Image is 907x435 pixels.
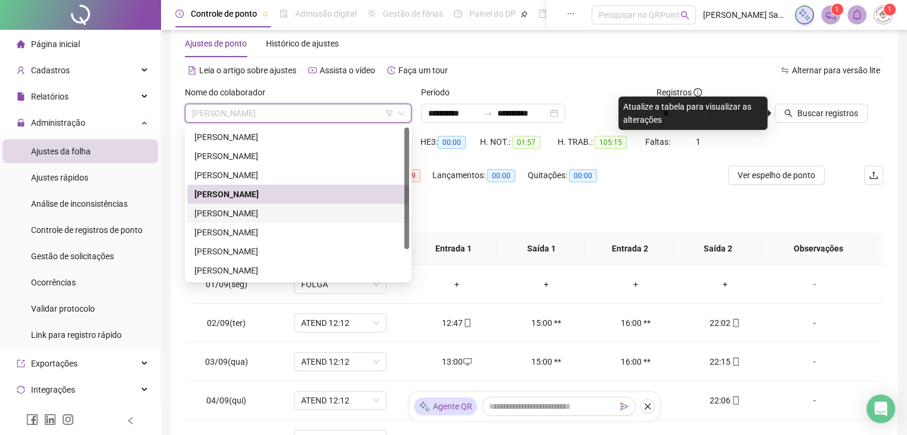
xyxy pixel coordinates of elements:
[175,10,184,18] span: clock-circle
[690,278,760,291] div: +
[194,130,402,144] div: [PERSON_NAME]
[191,9,257,18] span: Controle de ponto
[398,66,448,75] span: Faça um tour
[262,11,269,18] span: pushpin
[301,275,379,293] span: FOLGA
[301,353,379,371] span: ATEND 12:12
[690,394,760,407] div: 22:06
[483,108,493,118] span: swap-right
[874,6,892,24] img: 40900
[188,66,196,74] span: file-text
[779,394,849,407] div: -
[558,135,645,149] div: H. TRAB.:
[454,10,462,18] span: dashboard
[835,5,839,14] span: 1
[422,355,492,368] div: 13:00
[207,318,246,328] span: 02/09(ter)
[422,316,492,330] div: 12:47
[414,397,477,415] div: Agente QR
[192,104,404,122] span: DEIVID GARCIA
[422,278,492,291] div: +
[31,278,76,287] span: Ocorrências
[187,204,409,223] div: ELAINE SANTIAGO
[497,232,586,265] th: Saída 1
[26,414,38,425] span: facebook
[866,394,895,423] div: Open Intercom Messenger
[126,417,135,425] span: left
[31,92,69,101] span: Relatórios
[187,128,409,147] div: ALINE SALES DE ANDRADE
[511,278,581,291] div: +
[320,66,375,75] span: Assista o vídeo
[31,66,70,75] span: Cadastros
[409,232,497,265] th: Entrada 1
[206,279,247,289] span: 01/09(seg)
[728,166,825,185] button: Ver espelho de ponto
[31,330,122,340] span: Link para registro rápido
[308,66,317,74] span: youtube
[185,39,247,48] span: Ajustes de ponto
[31,304,95,313] span: Validar protocolo
[869,170,878,180] span: upload
[17,66,25,74] span: user-add
[483,108,493,118] span: to
[487,169,515,182] span: 00:00
[295,9,357,18] span: Admissão digital
[674,232,762,265] th: Saída 2
[852,10,862,20] span: bell
[680,11,689,20] span: search
[538,10,547,18] span: book
[31,385,75,394] span: Integrações
[187,223,409,242] div: ELMA TERTULIANO PAIVA
[586,232,674,265] th: Entrada 2
[187,242,409,261] div: GABRIEL SALES DE ANDRADE
[528,169,615,182] div: Quitações:
[301,314,379,332] span: ATEND 12:12
[690,355,760,368] div: 22:15
[187,261,409,280] div: LETICIA MESQUITA DA SILVA
[367,10,376,18] span: sun
[17,40,25,48] span: home
[887,5,891,14] span: 1
[194,188,402,201] div: [PERSON_NAME]
[438,136,466,149] span: 00:00
[797,107,858,120] span: Buscar registros
[645,137,672,147] span: Faltas:
[301,392,379,409] span: ATEND 12:12
[187,147,409,166] div: ANDRESSA SANTOS DE OLIVEIRA
[462,358,472,366] span: desktop
[779,278,849,291] div: -
[730,319,740,327] span: mobile
[784,109,793,117] span: search
[280,10,288,18] span: file-done
[31,173,88,182] span: Ajustes rápidos
[738,169,815,182] span: Ver espelho de ponto
[831,4,843,15] sup: 1
[187,166,409,185] div: CRISTINE MOREIRA FERNANDEZ
[690,316,760,330] div: 22:02
[398,110,405,117] span: down
[462,319,472,327] span: mobile
[194,169,402,182] div: [PERSON_NAME]
[696,137,701,147] span: 1
[419,400,431,413] img: sparkle-icon.fc2bf0ac1784a2077858766a79e2daf3.svg
[775,104,868,123] button: Buscar registros
[703,8,788,21] span: [PERSON_NAME] Sant'[PERSON_NAME]
[567,10,575,18] span: ellipsis
[825,10,836,20] span: notification
[17,386,25,394] span: sync
[469,9,516,18] span: Painel do DP
[694,88,702,97] span: info-circle
[199,66,296,75] span: Leia o artigo sobre ajustes
[512,136,540,149] span: 01:57
[31,199,128,209] span: Análise de inconsistências
[620,402,629,411] span: send
[480,135,558,149] div: H. NOT.:
[386,110,393,117] span: filter
[31,359,78,368] span: Exportações
[205,357,248,366] span: 03/09(qua)
[421,86,457,99] label: Período
[194,264,402,277] div: [PERSON_NAME]
[657,86,702,99] span: Registros
[730,358,740,366] span: mobile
